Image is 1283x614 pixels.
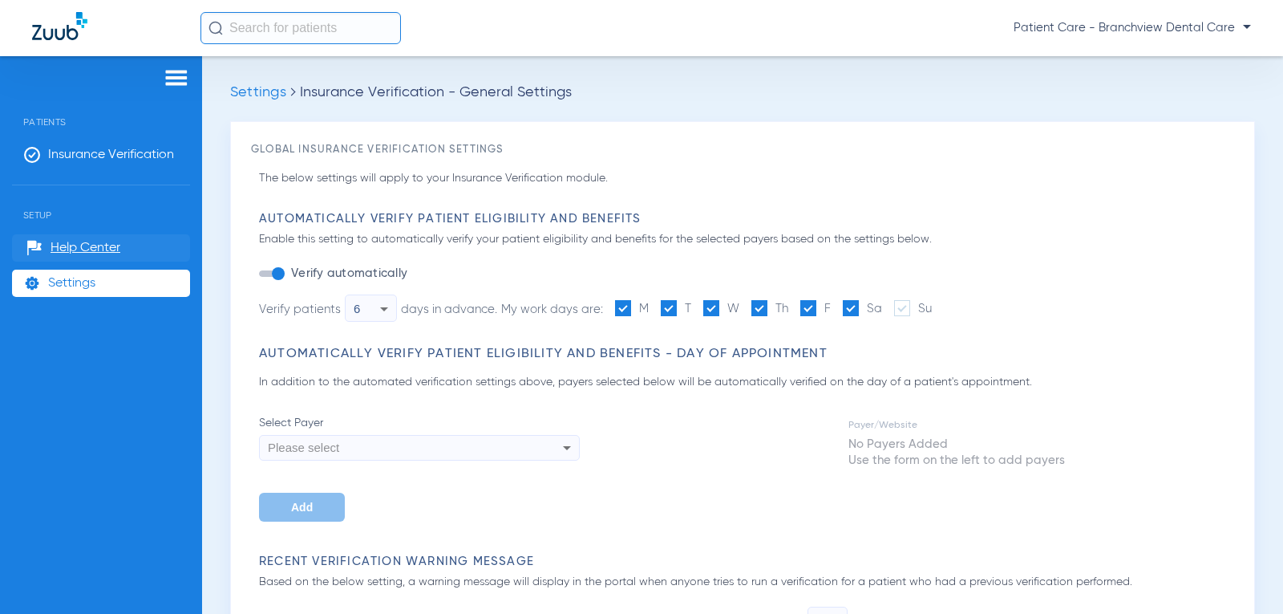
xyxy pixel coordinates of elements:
span: Help Center [51,240,120,256]
span: Insurance Verification - General Settings [300,85,572,100]
span: Patients [12,92,190,128]
h3: Automatically Verify Patient Eligibility and Benefits [259,211,1234,227]
label: Sa [843,300,882,318]
span: Please select [268,441,339,454]
input: Search for patients [200,12,401,44]
iframe: Chat Widget [1203,537,1283,614]
p: Enable this setting to automatically verify your patient eligibility and benefits for the selecte... [259,231,1234,248]
label: Su [894,300,932,318]
h3: Recent Verification Warning Message [259,554,1234,570]
p: Based on the below setting, a warning message will display in the portal when anyone tries to run... [259,574,1234,591]
h3: Global Insurance Verification Settings [251,142,1234,158]
span: Setup [12,185,190,221]
span: Select Payer [259,415,580,431]
span: Settings [230,85,286,100]
label: M [615,300,649,318]
span: Insurance Verification [48,147,174,163]
td: No Payers Added Use the form on the left to add payers [848,436,1066,470]
label: T [661,300,691,318]
img: Zuub Logo [32,12,87,40]
label: Th [751,300,788,318]
label: F [800,300,831,318]
span: Patient Care - Branchview Dental Care [1014,20,1251,36]
h3: Automatically Verify Patient Eligibility and Benefits - Day of Appointment [259,346,1234,362]
span: Settings [48,275,95,291]
label: W [703,300,739,318]
img: hamburger-icon [164,68,189,87]
img: Search Icon [208,21,223,35]
label: Verify automatically [288,266,407,282]
div: Verify patients days in advance. [259,295,497,322]
span: Add [291,501,313,514]
p: The below settings will apply to your Insurance Verification module. [259,170,1234,187]
td: Payer/Website [848,417,1066,434]
button: Add [259,493,345,522]
a: Help Center [26,240,120,256]
span: My work days are: [501,303,603,315]
span: 6 [354,302,360,315]
p: In addition to the automated verification settings above, payers selected below will be automatic... [259,374,1234,391]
